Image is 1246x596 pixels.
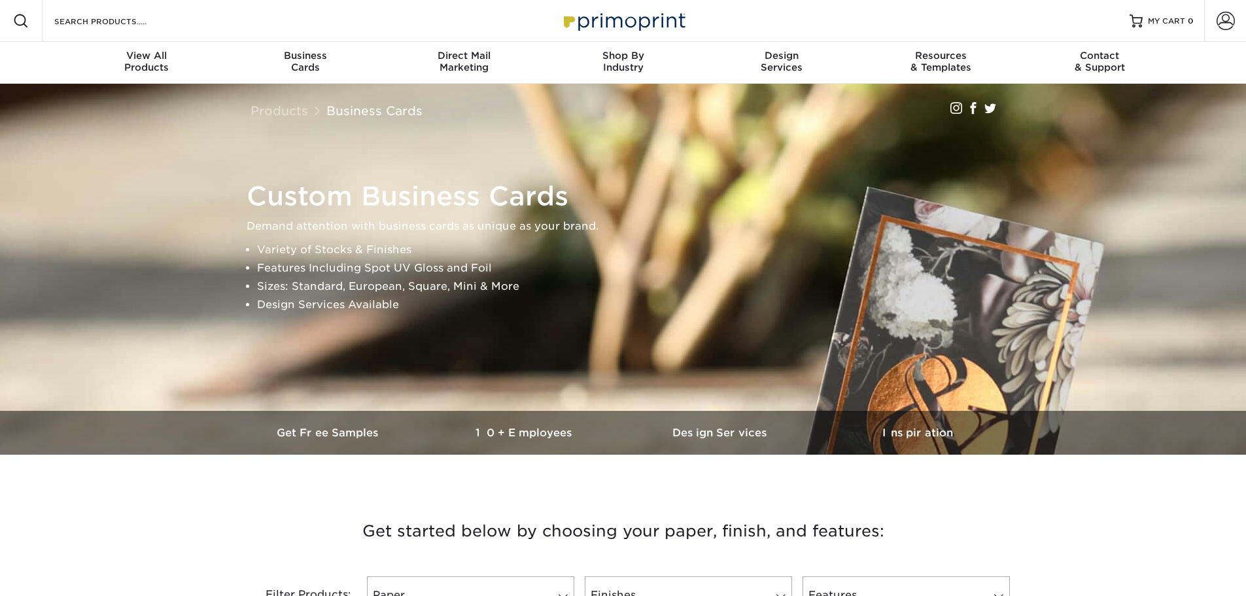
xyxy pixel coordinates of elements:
[1148,16,1185,27] span: MY CART
[1188,16,1194,26] span: 0
[1020,50,1179,61] span: Contact
[1020,50,1179,73] div: & Support
[67,50,226,61] span: View All
[702,50,861,61] span: Design
[544,50,702,73] div: Industry
[385,42,544,84] a: Direct MailMarketing
[558,7,689,35] img: Primoprint
[67,50,226,73] div: Products
[385,50,544,61] span: Direct Mail
[702,42,861,84] a: DesignServices
[226,42,385,84] a: BusinessCards
[861,42,1020,84] a: Resources& Templates
[820,411,1016,455] a: Inspiration
[226,50,385,73] div: Cards
[702,50,861,73] div: Services
[861,50,1020,73] div: & Templates
[326,103,423,118] a: Business Cards
[226,50,385,61] span: Business
[427,427,623,439] h3: 10+ Employees
[427,411,623,455] a: 10+ Employees
[67,42,226,84] a: View AllProducts
[623,411,820,455] a: Design Services
[241,502,1006,561] h3: Get started below by choosing your paper, finish, and features:
[231,411,427,455] a: Get Free Samples
[623,427,820,439] h3: Design Services
[820,427,1016,439] h3: Inspiration
[385,50,544,73] div: Marketing
[544,50,702,61] span: Shop By
[257,259,1012,277] li: Features Including Spot UV Gloss and Foil
[231,427,427,439] h3: Get Free Samples
[257,241,1012,259] li: Variety of Stocks & Finishes
[3,556,111,591] iframe: Google Customer Reviews
[861,50,1020,61] span: Resources
[247,181,1012,212] h1: Custom Business Cards
[251,103,308,118] a: Products
[247,217,1012,236] p: Demand attention with business cards as unique as your brand.
[544,42,702,84] a: Shop ByIndustry
[257,277,1012,296] li: Sizes: Standard, European, Square, Mini & More
[1020,42,1179,84] a: Contact& Support
[257,296,1012,314] li: Design Services Available
[53,13,181,29] input: SEARCH PRODUCTS.....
